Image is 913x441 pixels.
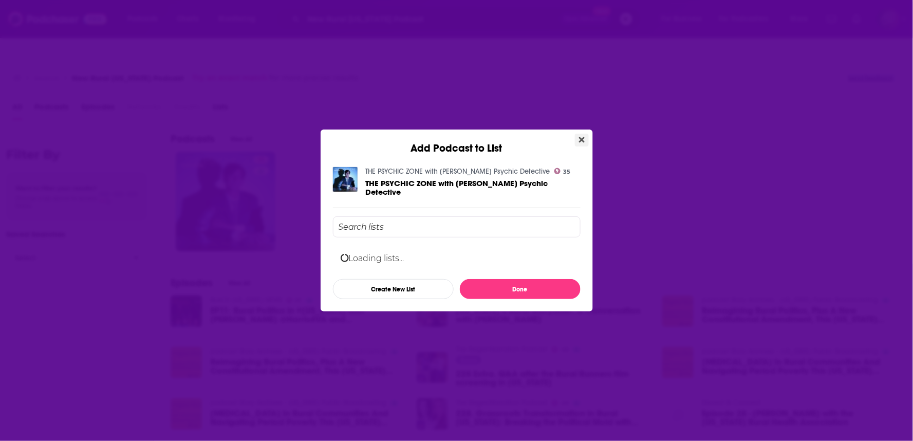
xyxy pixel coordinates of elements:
button: Create New List [333,279,454,299]
button: Close [575,134,589,146]
a: 35 [554,168,571,174]
div: Add Podcast To List [333,216,581,299]
input: Search lists [333,216,581,237]
span: 35 [563,170,570,174]
div: Loading lists... [333,246,581,271]
span: THE PSYCHIC ZONE with [PERSON_NAME] Psychic Detective [366,178,548,197]
button: Done [460,279,581,299]
a: THE PSYCHIC ZONE with Todd Segal Psychic Detective [366,179,581,196]
div: Add Podcast to List [321,130,593,155]
img: THE PSYCHIC ZONE with Todd Segal Psychic Detective [333,167,358,192]
a: THE PSYCHIC ZONE with Todd Segal Psychic Detective [366,167,550,176]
